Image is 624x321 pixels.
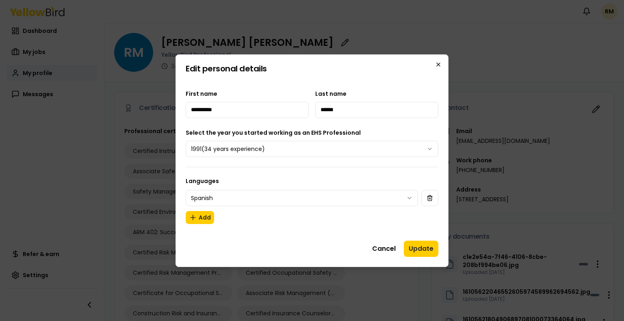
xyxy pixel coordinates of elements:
[186,129,361,137] label: Select the year you started working as an EHS Professional
[315,90,347,98] label: Last name
[186,177,438,185] h3: Languages
[186,211,214,224] button: Add
[186,90,217,98] label: First name
[186,65,438,73] h2: Edit personal details
[404,241,438,257] button: Update
[367,241,401,257] button: Cancel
